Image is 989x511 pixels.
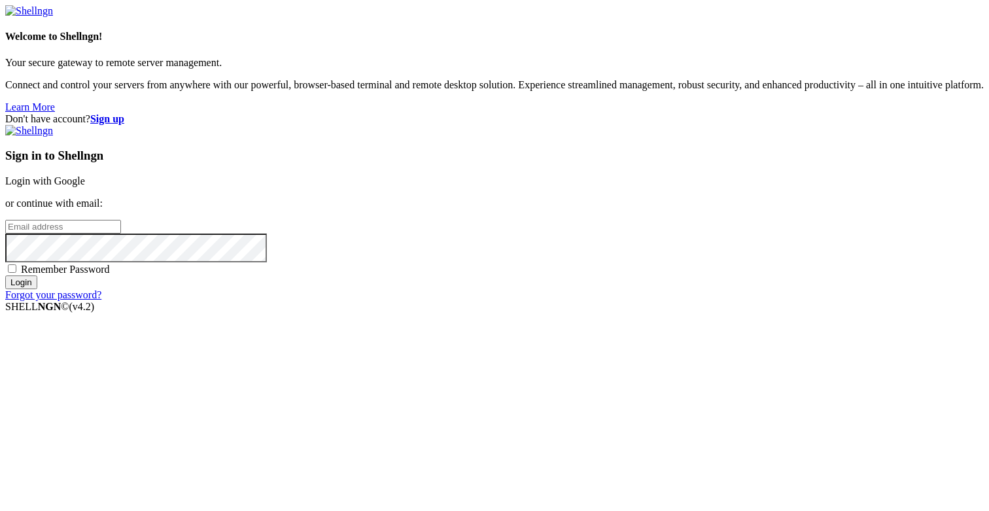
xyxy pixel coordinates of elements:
[5,149,984,163] h3: Sign in to Shellngn
[5,101,55,113] a: Learn More
[5,125,53,137] img: Shellngn
[5,5,53,17] img: Shellngn
[5,175,85,186] a: Login with Google
[5,301,94,312] span: SHELL ©
[38,301,61,312] b: NGN
[5,79,984,91] p: Connect and control your servers from anywhere with our powerful, browser-based terminal and remo...
[5,198,984,209] p: or continue with email:
[90,113,124,124] a: Sign up
[5,113,984,125] div: Don't have account?
[5,275,37,289] input: Login
[5,220,121,234] input: Email address
[21,264,110,275] span: Remember Password
[5,289,101,300] a: Forgot your password?
[8,264,16,273] input: Remember Password
[69,301,95,312] span: 4.2.0
[5,57,984,69] p: Your secure gateway to remote server management.
[5,31,984,43] h4: Welcome to Shellngn!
